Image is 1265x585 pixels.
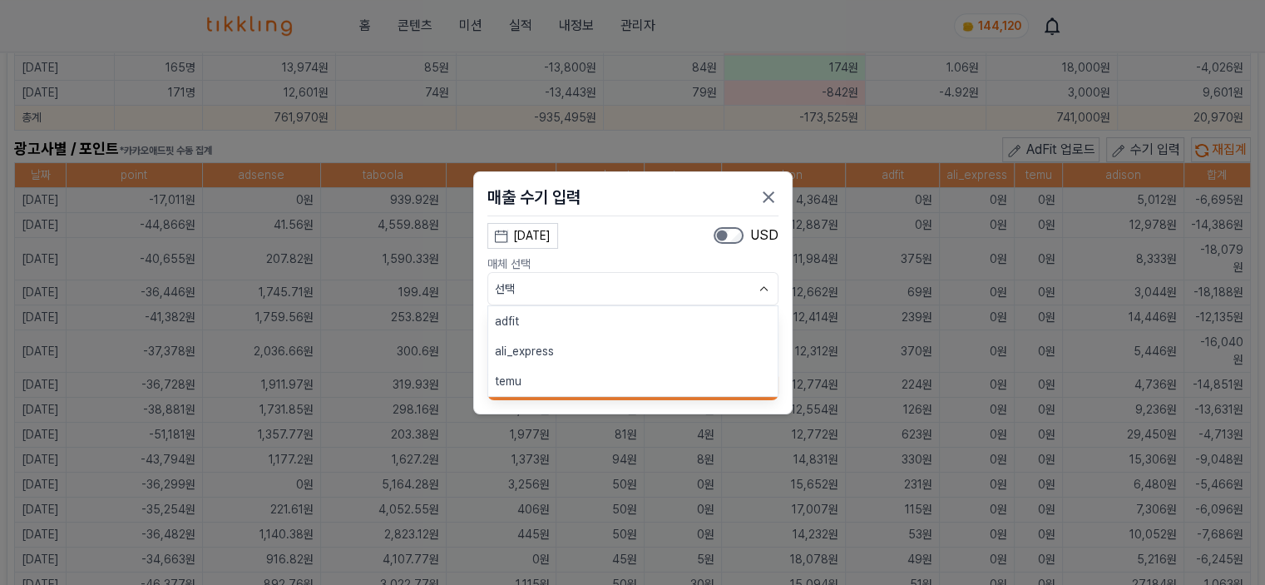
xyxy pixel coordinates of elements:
[487,255,778,272] p: 매체 선택
[488,306,778,336] button: adfit
[714,227,744,244] input: USD
[488,366,778,396] button: temu
[513,227,551,245] div: [DATE]
[488,336,778,366] button: ali_express
[487,223,558,249] button: [DATE]
[487,272,778,305] button: 선택
[487,186,581,209] h2: 매출 수기 입력
[750,226,778,245] span: USD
